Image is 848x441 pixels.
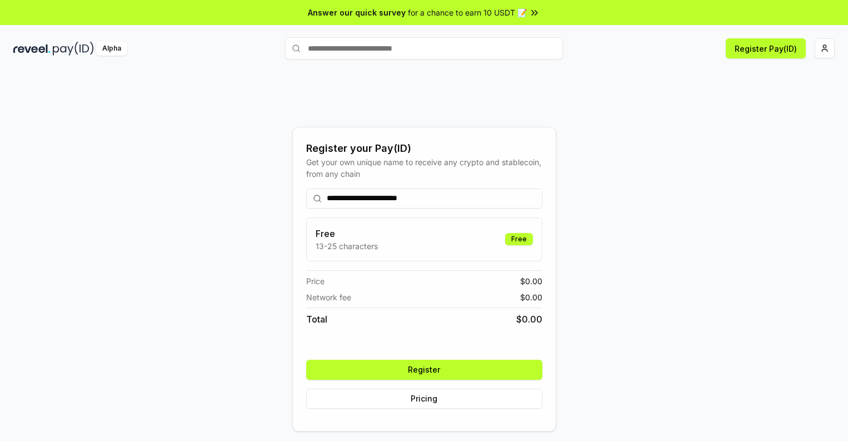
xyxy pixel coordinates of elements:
[505,233,533,245] div: Free
[306,389,542,409] button: Pricing
[306,156,542,180] div: Get your own unique name to receive any crypto and stablecoin, from any chain
[520,275,542,287] span: $ 0.00
[516,313,542,326] span: $ 0.00
[13,42,51,56] img: reveel_dark
[726,38,806,58] button: Register Pay(ID)
[306,291,351,303] span: Network fee
[308,7,406,18] span: Answer our quick survey
[316,240,378,252] p: 13-25 characters
[53,42,94,56] img: pay_id
[306,275,325,287] span: Price
[408,7,527,18] span: for a chance to earn 10 USDT 📝
[306,360,542,380] button: Register
[306,141,542,156] div: Register your Pay(ID)
[96,42,127,56] div: Alpha
[520,291,542,303] span: $ 0.00
[316,227,378,240] h3: Free
[306,313,327,326] span: Total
